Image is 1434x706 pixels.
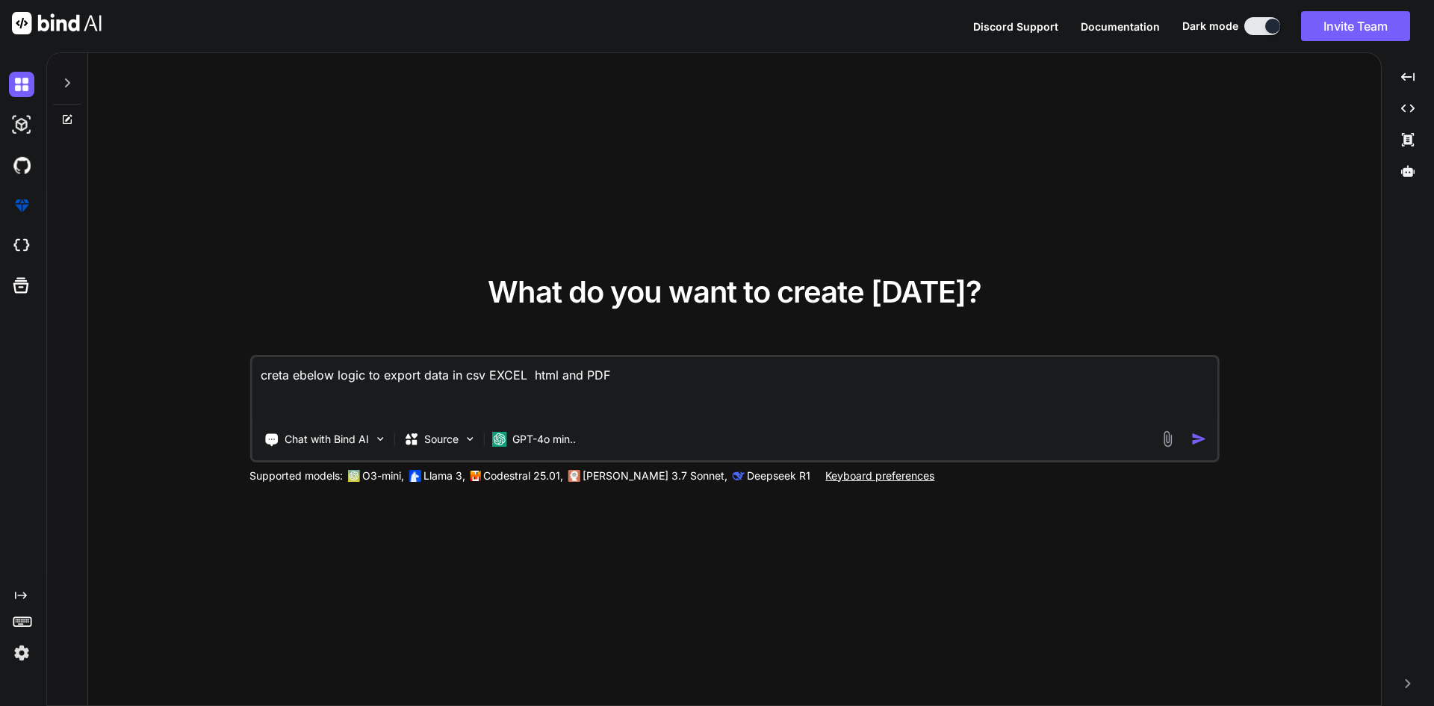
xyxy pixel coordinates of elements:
p: Deepseek R1 [747,468,810,483]
span: Dark mode [1182,19,1238,34]
span: What do you want to create [DATE]? [488,273,981,310]
img: claude [568,470,580,482]
p: [PERSON_NAME] 3.7 Sonnet, [583,468,727,483]
span: Documentation [1081,20,1160,33]
img: GPT-4 [347,470,359,482]
p: Llama 3, [423,468,465,483]
button: Documentation [1081,19,1160,34]
img: attachment [1159,430,1176,448]
img: darkChat [9,72,34,97]
p: Source [424,432,459,447]
p: Codestral 25.01, [483,468,563,483]
img: Pick Models [463,433,476,445]
img: Bind AI [12,12,102,34]
img: darkAi-studio [9,112,34,137]
p: Keyboard preferences [825,468,934,483]
img: settings [9,640,34,666]
p: Chat with Bind AI [285,432,369,447]
img: premium [9,193,34,218]
p: O3-mini, [362,468,404,483]
img: GPT-4o mini [491,432,506,447]
p: Supported models: [249,468,343,483]
span: Discord Support [973,20,1058,33]
img: githubDark [9,152,34,178]
img: cloudideIcon [9,233,34,258]
button: Invite Team [1301,11,1410,41]
img: Llama2 [409,470,420,482]
img: Pick Tools [373,433,386,445]
img: icon [1191,431,1207,447]
textarea: creta ebelow logic to export data in csv EXCEL html and PDF [252,357,1217,420]
img: Mistral-AI [470,471,480,481]
p: GPT-4o min.. [512,432,576,447]
img: claude [732,470,744,482]
button: Discord Support [973,19,1058,34]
